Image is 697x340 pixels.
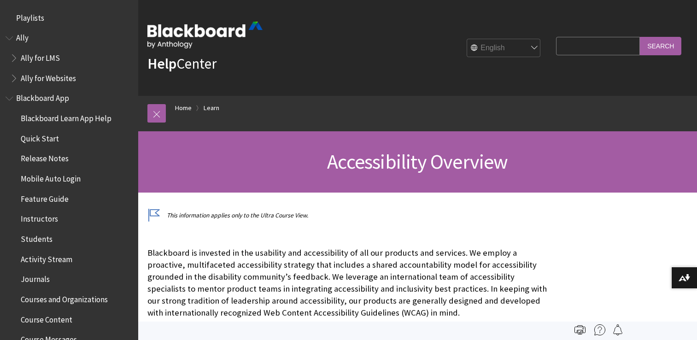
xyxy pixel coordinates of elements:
[6,30,133,86] nav: Book outline for Anthology Ally Help
[147,247,551,319] p: Blackboard is invested in the usability and accessibility of all our products and services. We em...
[147,54,176,73] strong: Help
[21,292,108,304] span: Courses and Organizations
[6,10,133,26] nav: Book outline for Playlists
[16,30,29,43] span: Ally
[16,10,44,23] span: Playlists
[147,211,551,220] p: This information applies only to the Ultra Course View.
[147,54,217,73] a: HelpCenter
[21,252,72,264] span: Activity Stream
[21,231,53,244] span: Students
[21,312,72,324] span: Course Content
[16,91,69,103] span: Blackboard App
[21,272,50,284] span: Journals
[594,324,605,335] img: More help
[612,324,623,335] img: Follow this page
[21,50,60,63] span: Ally for LMS
[21,151,69,164] span: Release Notes
[204,102,219,114] a: Learn
[21,191,69,204] span: Feature Guide
[21,70,76,83] span: Ally for Websites
[175,102,192,114] a: Home
[574,324,586,335] img: Print
[467,39,541,58] select: Site Language Selector
[21,171,81,183] span: Mobile Auto Login
[21,111,111,123] span: Blackboard Learn App Help
[640,37,681,55] input: Search
[327,149,508,174] span: Accessibility Overview
[21,211,58,224] span: Instructors
[147,22,263,48] img: Blackboard by Anthology
[21,131,59,143] span: Quick Start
